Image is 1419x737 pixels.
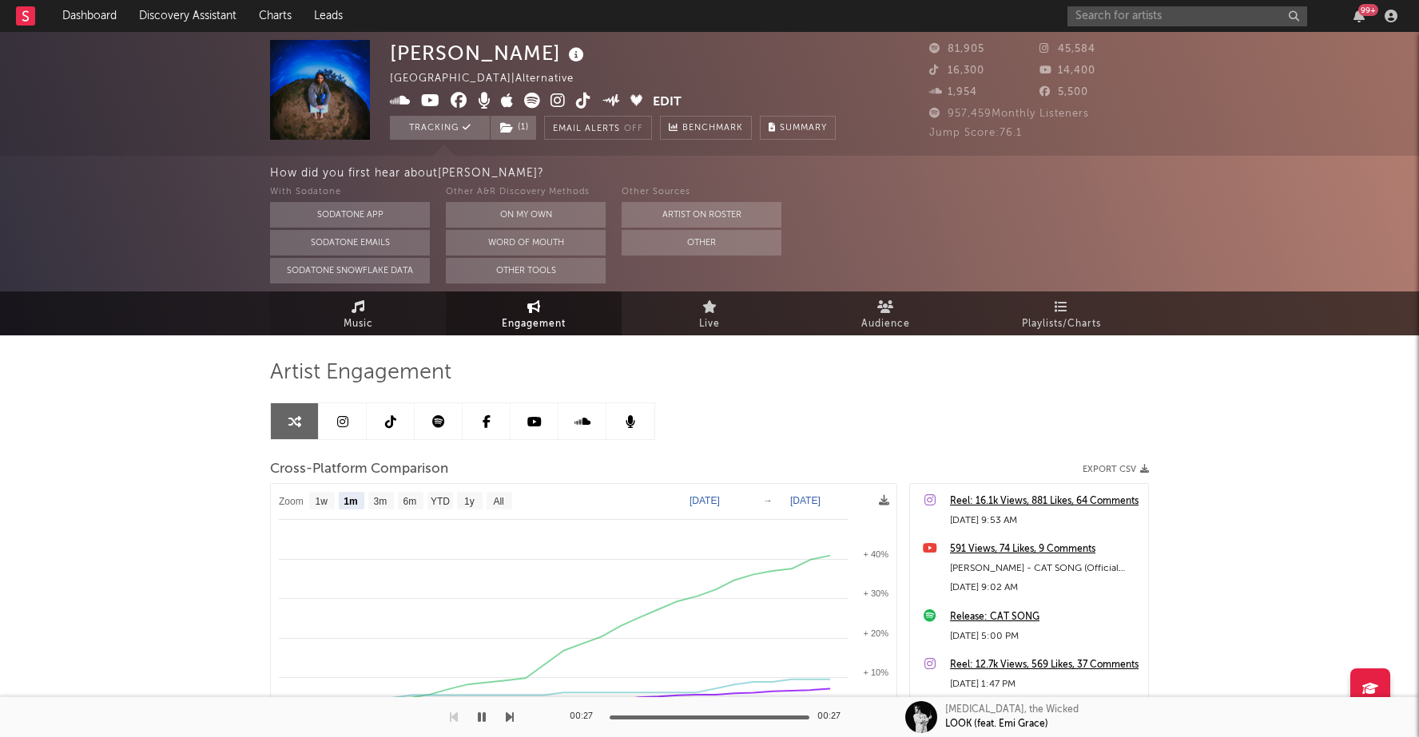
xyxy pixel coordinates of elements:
[760,116,836,140] button: Summary
[491,116,536,140] button: (1)
[344,496,357,507] text: 1m
[864,628,889,638] text: + 20%
[864,668,889,677] text: + 10%
[270,230,430,256] button: Sodatone Emails
[864,549,889,559] text: + 40%
[390,69,592,89] div: [GEOGRAPHIC_DATA] | Alternative
[929,44,984,54] span: 81,905
[682,119,743,138] span: Benchmark
[950,627,1140,646] div: [DATE] 5:00 PM
[570,707,602,727] div: 00:27
[864,588,889,598] text: + 30%
[817,707,849,727] div: 00:27
[973,291,1149,335] a: Playlists/Charts
[544,116,652,140] button: Email AlertsOff
[797,291,973,335] a: Audience
[446,258,606,283] button: Other Tools
[446,291,622,335] a: Engagement
[699,315,720,334] span: Live
[446,230,606,256] button: Word Of Mouth
[1067,6,1307,26] input: Search for artists
[1358,4,1378,16] div: 99 +
[945,703,1079,717] div: [MEDICAL_DATA], the Wicked
[270,363,451,382] span: Artist Engagement
[929,65,984,76] span: 16,300
[493,496,503,507] text: All
[270,164,1419,183] div: How did you first hear about [PERSON_NAME] ?
[690,495,720,506] text: [DATE]
[622,202,781,228] button: Artist on Roster
[403,496,417,507] text: 6m
[945,717,1048,731] div: LOOK (feat. Emi Grace)
[950,492,1140,511] a: Reel: 16.1k Views, 881 Likes, 64 Comments
[622,230,781,256] button: Other
[464,496,475,507] text: 1y
[929,109,1089,119] span: 957,459 Monthly Listeners
[653,93,682,113] button: Edit
[270,460,448,479] span: Cross-Platform Comparison
[950,656,1140,675] a: Reel: 12.7k Views, 569 Likes, 37 Comments
[950,578,1140,597] div: [DATE] 9:02 AM
[790,495,821,506] text: [DATE]
[316,496,328,507] text: 1w
[780,124,827,133] span: Summary
[929,87,977,97] span: 1,954
[446,202,606,228] button: On My Own
[270,291,446,335] a: Music
[1039,65,1095,76] span: 14,400
[502,315,566,334] span: Engagement
[1353,10,1365,22] button: 99+
[929,128,1022,138] span: Jump Score: 76.1
[622,183,781,202] div: Other Sources
[950,608,1140,627] a: Release: CAT SONG
[861,315,910,334] span: Audience
[390,116,490,140] button: Tracking
[270,202,430,228] button: Sodatone App
[1039,44,1095,54] span: 45,584
[950,540,1140,559] a: 591 Views, 74 Likes, 9 Comments
[431,496,450,507] text: YTD
[390,40,588,66] div: [PERSON_NAME]
[1022,315,1101,334] span: Playlists/Charts
[270,258,430,283] button: Sodatone Snowflake Data
[270,183,430,202] div: With Sodatone
[279,496,304,507] text: Zoom
[624,125,643,133] em: Off
[374,496,388,507] text: 3m
[344,315,373,334] span: Music
[763,495,773,506] text: →
[660,116,752,140] a: Benchmark
[1039,87,1088,97] span: 5,500
[950,675,1140,694] div: [DATE] 1:47 PM
[490,116,537,140] span: ( 1 )
[1083,465,1149,474] button: Export CSV
[950,511,1140,530] div: [DATE] 9:53 AM
[950,559,1140,578] div: [PERSON_NAME] - CAT SONG (Official Video)
[446,183,606,202] div: Other A&R Discovery Methods
[622,291,797,335] a: Live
